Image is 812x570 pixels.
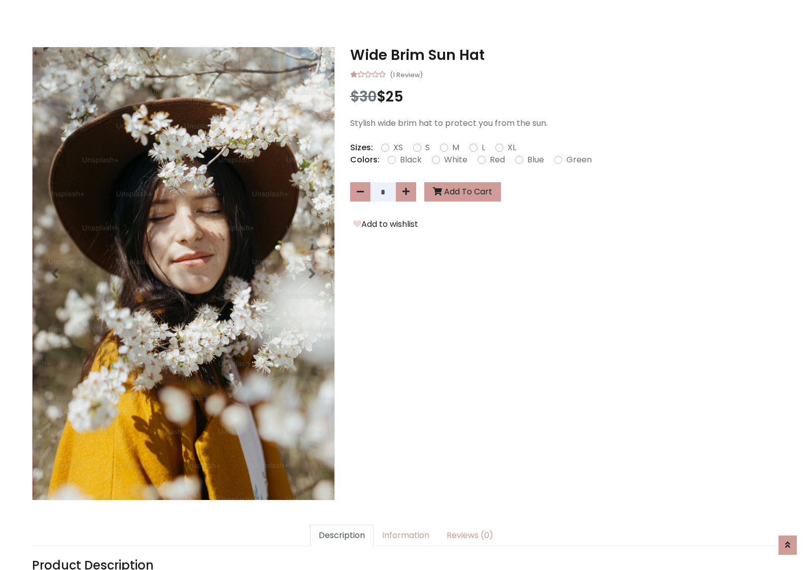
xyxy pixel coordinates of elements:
[374,525,438,546] a: Information
[566,154,592,166] label: Green
[310,525,374,546] a: Description
[350,47,780,64] h3: Wide Brim Sun Hat
[350,218,421,231] button: Add to wishlist
[350,154,380,166] p: Colors:
[350,142,373,154] p: Sizes:
[527,154,544,166] label: Blue
[425,142,430,154] label: S
[350,117,780,129] p: Stylish wide brim hat to protect you from the sun.
[393,142,403,154] label: XS
[350,88,780,106] h3: $
[386,87,403,107] span: 25
[424,182,501,202] button: Add To Cart
[490,154,505,166] label: Red
[452,142,459,154] label: M
[438,525,502,546] a: Reviews (0)
[350,87,377,107] span: $30
[507,142,516,154] label: XL
[400,154,422,166] label: Black
[32,47,334,500] img: Image
[444,154,467,166] label: White
[390,68,423,80] small: (1 Review)
[482,142,485,154] label: L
